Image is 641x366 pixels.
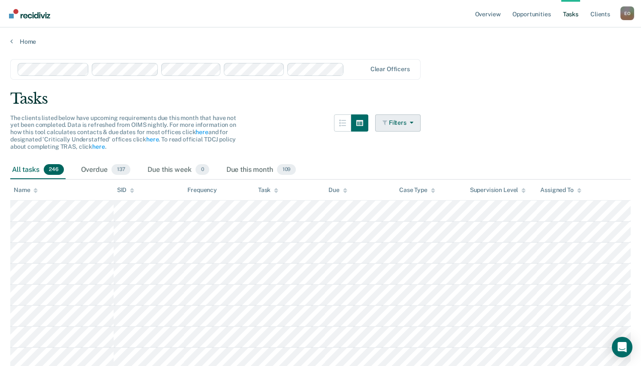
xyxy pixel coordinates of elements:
[470,186,526,194] div: Supervision Level
[620,6,634,20] div: E O
[10,161,66,180] div: All tasks246
[258,186,278,194] div: Task
[111,164,130,175] span: 137
[146,136,159,143] a: here
[10,90,631,108] div: Tasks
[14,186,38,194] div: Name
[225,161,298,180] div: Due this month109
[187,186,217,194] div: Frequency
[44,164,64,175] span: 246
[196,129,208,135] a: here
[10,114,236,150] span: The clients listed below have upcoming requirements due this month that have not yet been complet...
[620,6,634,20] button: Profile dropdown button
[277,164,296,175] span: 109
[146,161,211,180] div: Due this week0
[612,337,632,357] div: Open Intercom Messenger
[399,186,435,194] div: Case Type
[79,161,132,180] div: Overdue137
[540,186,581,194] div: Assigned To
[370,66,410,73] div: Clear officers
[375,114,421,132] button: Filters
[10,38,631,45] a: Home
[328,186,347,194] div: Due
[9,9,50,18] img: Recidiviz
[92,143,105,150] a: here
[196,164,209,175] span: 0
[117,186,135,194] div: SID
